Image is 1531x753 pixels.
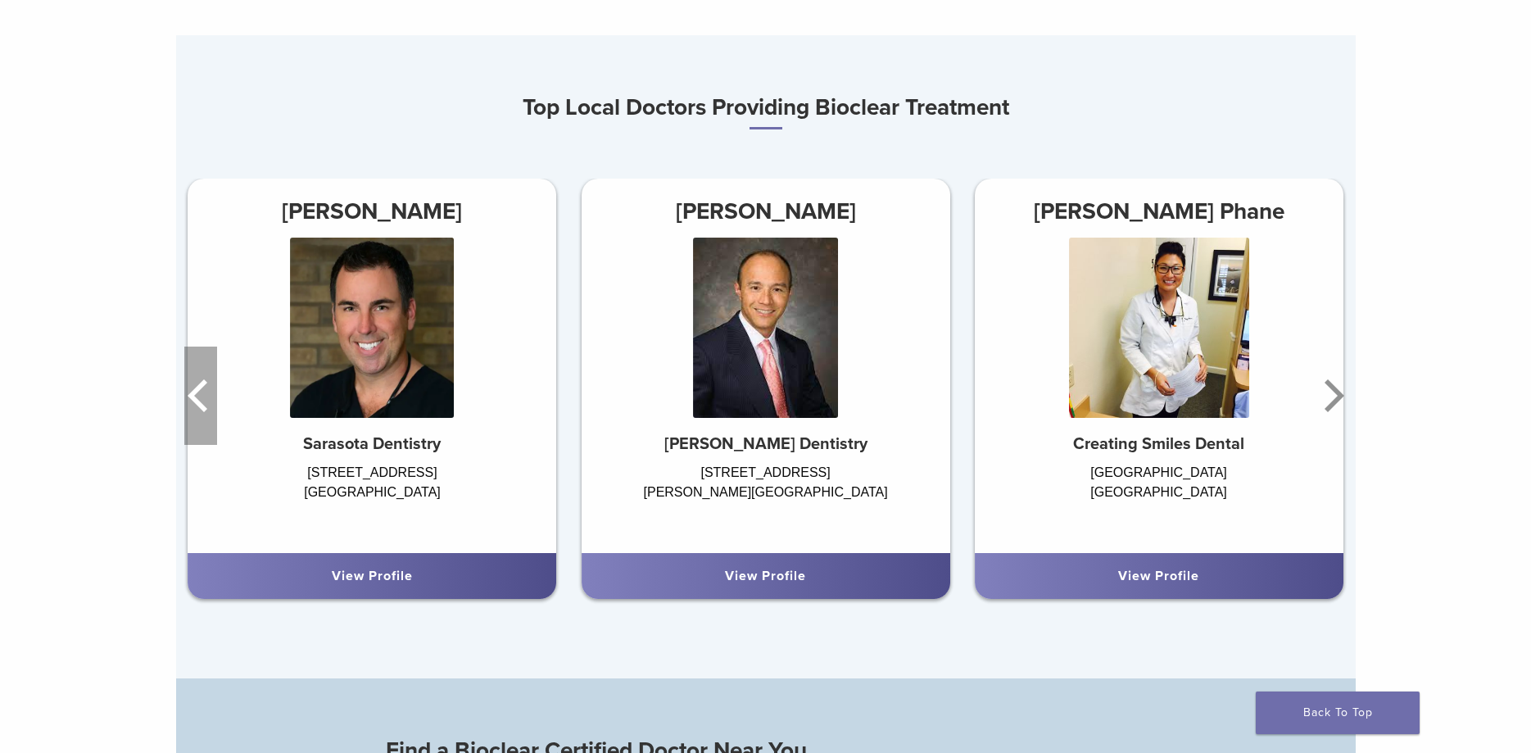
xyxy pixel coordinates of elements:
[694,238,838,418] img: Dr. Larry Saylor
[1256,692,1420,734] a: Back To Top
[1069,238,1249,418] img: Dr. Phong Phane
[303,434,441,454] strong: Sarasota Dentistry
[184,347,217,445] button: Previous
[975,192,1343,231] h3: [PERSON_NAME] Phane
[188,192,556,231] h3: [PERSON_NAME]
[332,568,413,584] a: View Profile
[1118,568,1199,584] a: View Profile
[1315,347,1348,445] button: Next
[1073,434,1244,454] strong: Creating Smiles Dental
[582,463,950,537] div: [STREET_ADDRESS] [PERSON_NAME][GEOGRAPHIC_DATA]
[582,192,950,231] h3: [PERSON_NAME]
[664,434,867,454] strong: [PERSON_NAME] Dentistry
[188,463,556,537] div: [STREET_ADDRESS] [GEOGRAPHIC_DATA]
[975,463,1343,537] div: [GEOGRAPHIC_DATA] [GEOGRAPHIC_DATA]
[725,568,806,584] a: View Profile
[290,238,454,418] img: Dr. Hank Michael
[176,88,1356,129] h3: Top Local Doctors Providing Bioclear Treatment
